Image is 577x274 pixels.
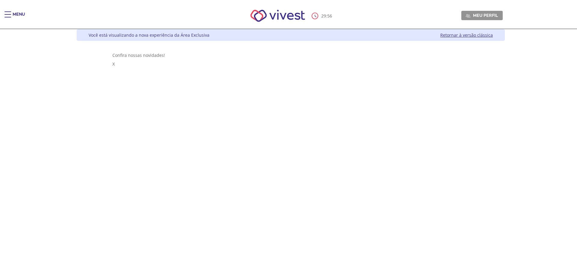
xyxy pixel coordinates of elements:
[461,11,503,20] a: Meu perfil
[327,13,332,19] span: 56
[440,32,493,38] a: Retornar à versão clássica
[112,52,469,58] div: Confira nossas novidades!
[72,29,505,274] div: Vivest
[244,3,312,29] img: Vivest
[89,32,209,38] div: Você está visualizando a nova experiência da Área Exclusiva
[112,61,115,67] span: X
[321,13,326,19] span: 29
[312,13,333,19] div: :
[466,14,470,18] img: Meu perfil
[13,11,25,23] div: Menu
[473,13,498,18] span: Meu perfil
